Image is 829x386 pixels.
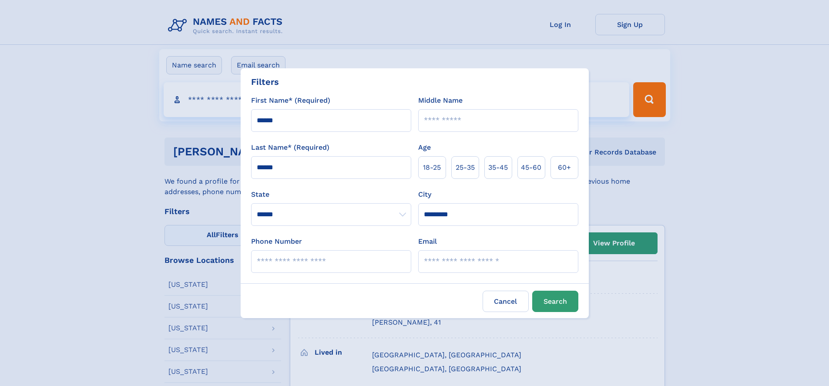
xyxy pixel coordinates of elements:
[488,162,508,173] span: 35‑45
[251,142,329,153] label: Last Name* (Required)
[418,95,463,106] label: Middle Name
[483,291,529,312] label: Cancel
[521,162,541,173] span: 45‑60
[251,95,330,106] label: First Name* (Required)
[251,75,279,88] div: Filters
[456,162,475,173] span: 25‑35
[558,162,571,173] span: 60+
[423,162,441,173] span: 18‑25
[251,189,411,200] label: State
[418,142,431,153] label: Age
[532,291,578,312] button: Search
[418,236,437,247] label: Email
[418,189,431,200] label: City
[251,236,302,247] label: Phone Number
